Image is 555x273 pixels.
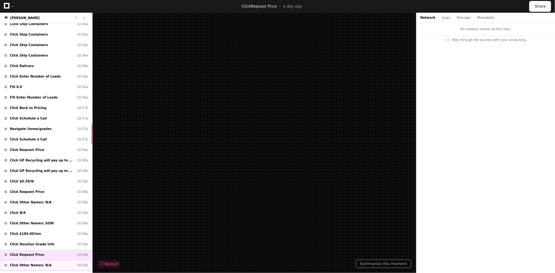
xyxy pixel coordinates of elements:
span: Fill 0.0 [10,85,22,89]
a: [PERSON_NAME] [10,16,40,20]
span: Click Houston Grade Info [10,242,54,247]
div: 10:58a [77,168,88,173]
img: 16.svg [4,16,9,20]
span: Fill Enter Number of Loads [10,95,58,100]
div: 10:56a [77,32,88,37]
button: Metadata [477,15,494,20]
span: Click [242,4,251,9]
button: Storage [457,15,471,20]
span: Restart [100,262,118,267]
div: 10:59a [77,242,88,247]
span: Click N/A [10,210,26,215]
div: 10:59a [77,252,88,257]
span: Click GP Recycling will pay up to $121.80/gt [10,158,74,163]
span: Click Enter Number of Loads [10,74,61,79]
span: Click Request Price [10,252,44,257]
div: 10:58a [77,147,88,152]
div: 10:58a [77,189,88,194]
span: Click Request Price [10,189,44,194]
div: 10:57a [77,116,88,121]
button: Share [529,1,551,12]
div: 10:58a [77,210,88,215]
div: 10:57a [77,126,88,131]
button: Logs [442,15,450,20]
div: 10:58a [77,179,88,184]
div: 10:56a [77,85,88,89]
div: 10:59a [77,263,88,268]
span: Click Ship Containers [10,32,48,37]
div: 10:56a [77,95,88,100]
div: 10:58a [77,158,88,163]
span: Click $0.39/lb [10,179,34,184]
span: Click Railcars [10,64,34,68]
div: 10:58a [77,221,88,226]
span: Click Schedule a Call [10,116,47,121]
span: Click Other Names: N/A [10,263,52,268]
span: Click Back to Pricing [10,106,46,110]
div: 10:56a [77,22,88,26]
div: 10:56a [77,74,88,79]
div: 10:56a [77,53,88,58]
span: Click GP Recycling will pay up to $0.39/lb [10,168,74,173]
button: Summarize this moment [356,260,411,268]
div: 10:57a [77,106,88,110]
div: No network events on this step. [417,23,555,35]
span: Click $184.00/ton [10,231,41,236]
span: Click Schedule a Call [10,137,47,142]
div: 10:58a [77,231,88,236]
span: Click Ship Containers [10,22,48,26]
div: 10:56a [77,43,88,47]
button: Network [420,15,436,20]
span: Click Request Price [10,147,44,152]
span: Navigate /home/grades [10,126,52,131]
div: 10:57a [77,137,88,142]
p: a day ago [283,4,302,9]
span: Click Ship Containers [10,53,48,58]
div: 10:58a [77,200,88,205]
span: Step through the journey with your arrow keys. [452,38,527,42]
span: Click Other Names: SOW [10,221,54,226]
span: Click Other Names: N/A [10,200,52,205]
div: 10:56a [77,64,88,68]
span: Request Price [251,4,277,9]
button: Restart [98,260,120,268]
span: Click Ship Containers [10,43,48,47]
